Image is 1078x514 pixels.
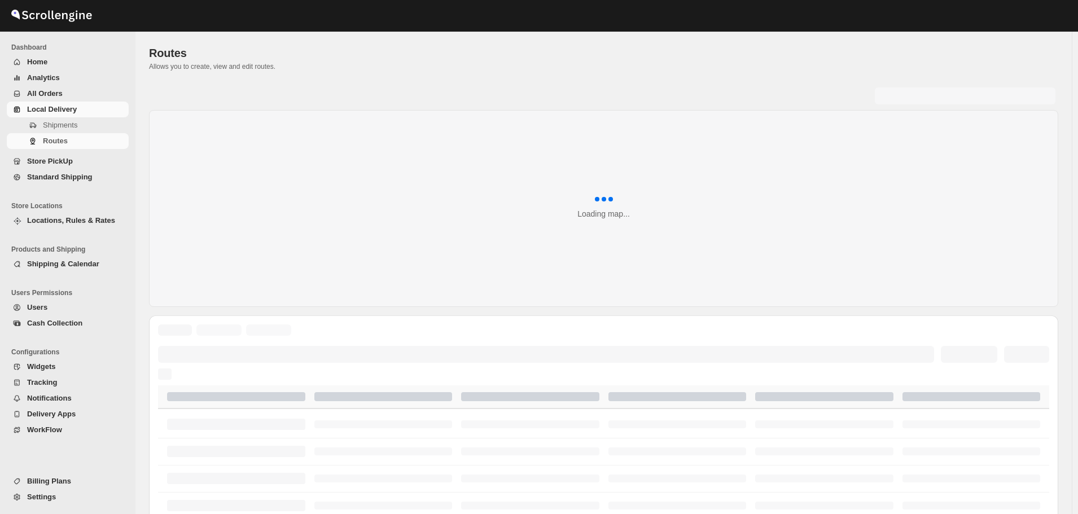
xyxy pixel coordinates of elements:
[27,260,99,268] span: Shipping & Calendar
[7,406,129,422] button: Delivery Apps
[7,359,129,375] button: Widgets
[43,121,77,129] span: Shipments
[11,348,130,357] span: Configurations
[27,477,71,485] span: Billing Plans
[27,362,55,371] span: Widgets
[7,375,129,390] button: Tracking
[27,58,47,66] span: Home
[27,303,47,311] span: Users
[27,394,72,402] span: Notifications
[7,86,129,102] button: All Orders
[27,173,93,181] span: Standard Shipping
[7,315,129,331] button: Cash Collection
[11,245,130,254] span: Products and Shipping
[43,137,68,145] span: Routes
[27,105,77,113] span: Local Delivery
[27,73,60,82] span: Analytics
[7,300,129,315] button: Users
[27,410,76,418] span: Delivery Apps
[27,89,63,98] span: All Orders
[7,489,129,505] button: Settings
[7,256,129,272] button: Shipping & Calendar
[27,378,57,386] span: Tracking
[27,319,82,327] span: Cash Collection
[7,390,129,406] button: Notifications
[7,213,129,229] button: Locations, Rules & Rates
[149,47,187,59] span: Routes
[27,157,73,165] span: Store PickUp
[577,208,630,219] div: Loading map...
[7,70,129,86] button: Analytics
[27,493,56,501] span: Settings
[27,216,115,225] span: Locations, Rules & Rates
[7,133,129,149] button: Routes
[11,288,130,297] span: Users Permissions
[27,425,62,434] span: WorkFlow
[7,473,129,489] button: Billing Plans
[7,117,129,133] button: Shipments
[7,422,129,438] button: WorkFlow
[11,201,130,210] span: Store Locations
[7,54,129,70] button: Home
[149,62,1058,71] p: Allows you to create, view and edit routes.
[11,43,130,52] span: Dashboard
